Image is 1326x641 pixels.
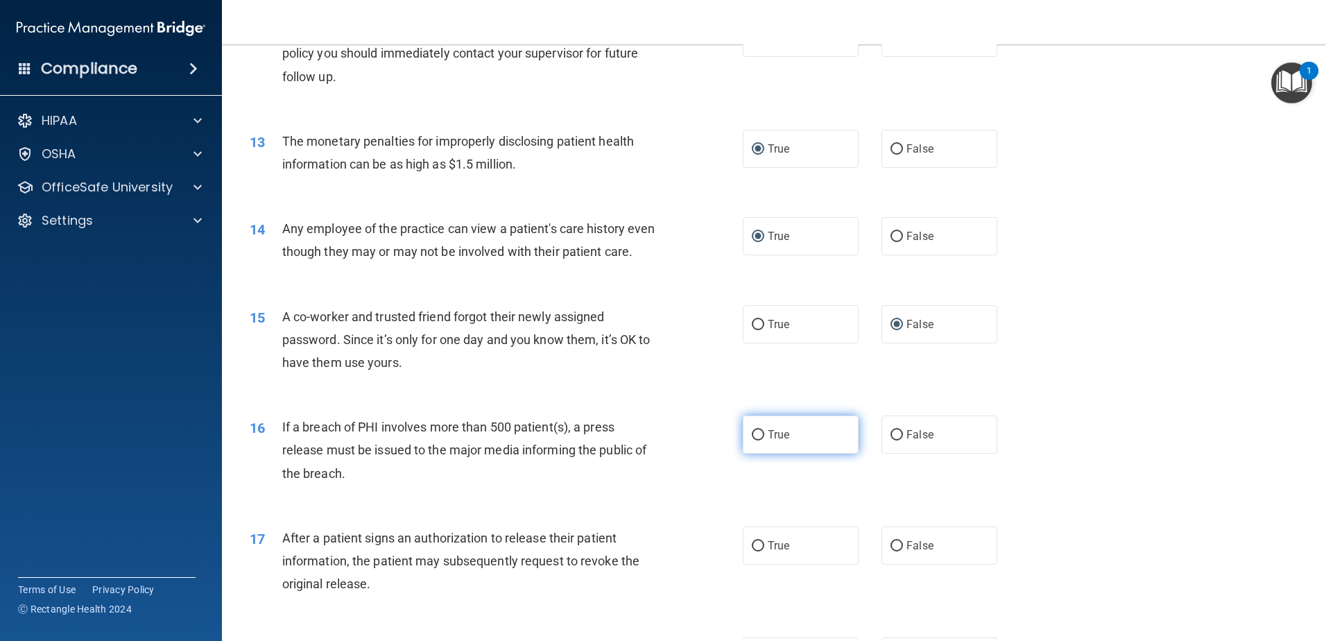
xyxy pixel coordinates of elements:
span: True [768,539,789,552]
p: OSHA [42,146,76,162]
input: False [890,541,903,552]
span: 15 [250,309,265,326]
a: Settings [17,212,202,229]
span: The monetary penalties for improperly disclosing patient health information can be as high as $1.... [282,134,634,171]
span: Any employee of the practice can view a patient's care history even though they may or may not be... [282,221,655,259]
span: True [768,142,789,155]
a: Terms of Use [18,583,76,597]
span: False [906,142,933,155]
iframe: Drift Widget Chat Controller [1086,542,1309,598]
span: 14 [250,221,265,238]
span: True [768,230,789,243]
input: True [752,144,764,155]
p: Settings [42,212,93,229]
input: False [890,144,903,155]
input: False [890,430,903,441]
a: HIPAA [17,112,202,129]
div: 1 [1307,71,1311,89]
img: PMB logo [17,15,205,42]
span: If a breach of PHI involves more than 500 patient(s), a press release must be issued to the major... [282,420,647,480]
input: True [752,541,764,552]
span: 17 [250,531,265,547]
span: True [768,428,789,441]
a: OSHA [17,146,202,162]
span: A co-worker and trusted friend forgot their newly assigned password. Since it’s only for one day ... [282,309,651,370]
input: True [752,430,764,441]
span: 16 [250,420,265,436]
span: False [906,318,933,331]
button: Open Resource Center, 1 new notification [1271,62,1312,103]
h4: Compliance [41,59,137,78]
span: True [768,318,789,331]
p: HIPAA [42,112,77,129]
p: OfficeSafe University [42,179,173,196]
span: False [906,539,933,552]
a: Privacy Policy [92,583,155,597]
input: False [890,232,903,242]
a: OfficeSafe University [17,179,202,196]
span: 13 [250,134,265,151]
span: If you suspect that someone is violating the practice's privacy policy you should immediately con... [282,23,638,83]
span: Ⓒ Rectangle Health 2024 [18,602,132,616]
span: After a patient signs an authorization to release their patient information, the patient may subs... [282,531,639,591]
input: True [752,232,764,242]
span: False [906,230,933,243]
span: False [906,428,933,441]
input: False [890,320,903,330]
input: True [752,320,764,330]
